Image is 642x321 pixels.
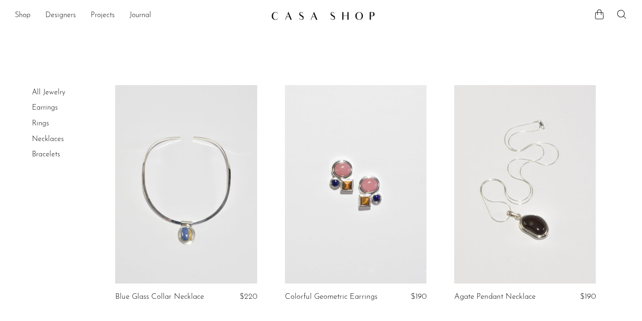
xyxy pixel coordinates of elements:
[454,293,536,301] a: Agate Pendant Necklace
[15,8,264,24] nav: Desktop navigation
[411,293,426,301] span: $190
[240,293,257,301] span: $220
[32,104,58,111] a: Earrings
[130,10,151,22] a: Journal
[45,10,76,22] a: Designers
[580,293,596,301] span: $190
[91,10,115,22] a: Projects
[32,120,49,127] a: Rings
[15,10,31,22] a: Shop
[32,136,64,143] a: Necklaces
[15,8,264,24] ul: NEW HEADER MENU
[32,151,60,158] a: Bracelets
[32,89,65,96] a: All Jewelry
[115,293,204,301] a: Blue Glass Collar Necklace
[285,293,377,301] a: Colorful Geometric Earrings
